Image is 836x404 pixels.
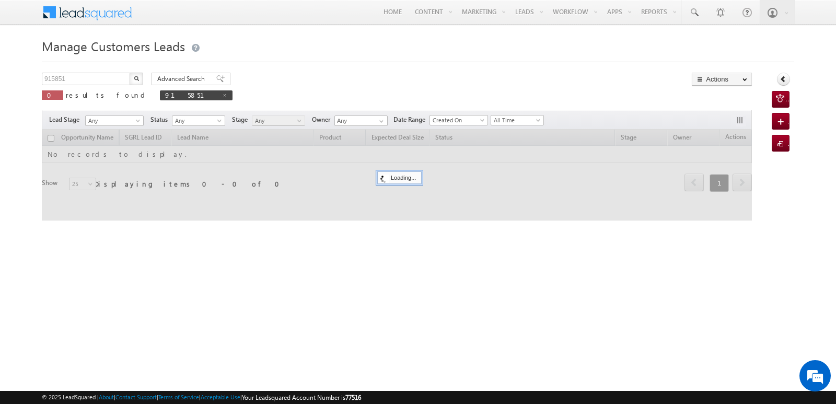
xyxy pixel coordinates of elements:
span: Date Range [393,115,429,124]
span: Lead Stage [49,115,84,124]
span: © 2025 LeadSquared | | | | | [42,393,361,402]
span: 0 [47,90,58,99]
a: Acceptable Use [201,394,240,400]
a: About [99,394,114,400]
a: Show All Items [374,116,387,126]
span: Advanced Search [157,74,208,84]
span: Stage [232,115,252,124]
span: Status [150,115,172,124]
button: Actions [692,73,752,86]
span: results found [66,90,149,99]
a: Created On [429,115,488,125]
a: Contact Support [115,394,157,400]
a: Any [172,116,225,126]
span: 915851 [165,90,217,99]
span: Owner [312,115,334,124]
span: Your Leadsquared Account Number is [242,394,361,401]
span: 77516 [345,394,361,401]
img: Search [134,76,139,81]
a: Terms of Service [158,394,199,400]
span: Any [172,116,222,125]
a: Any [252,116,305,126]
a: Any [85,116,144,126]
input: Type to Search [334,116,388,126]
span: Manage Customers Leads [42,38,185,54]
span: Any [86,116,140,125]
div: Loading... [377,171,422,184]
span: Created On [430,116,484,125]
span: Any [252,116,302,125]
a: All Time [491,115,544,125]
span: All Time [491,116,541,125]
